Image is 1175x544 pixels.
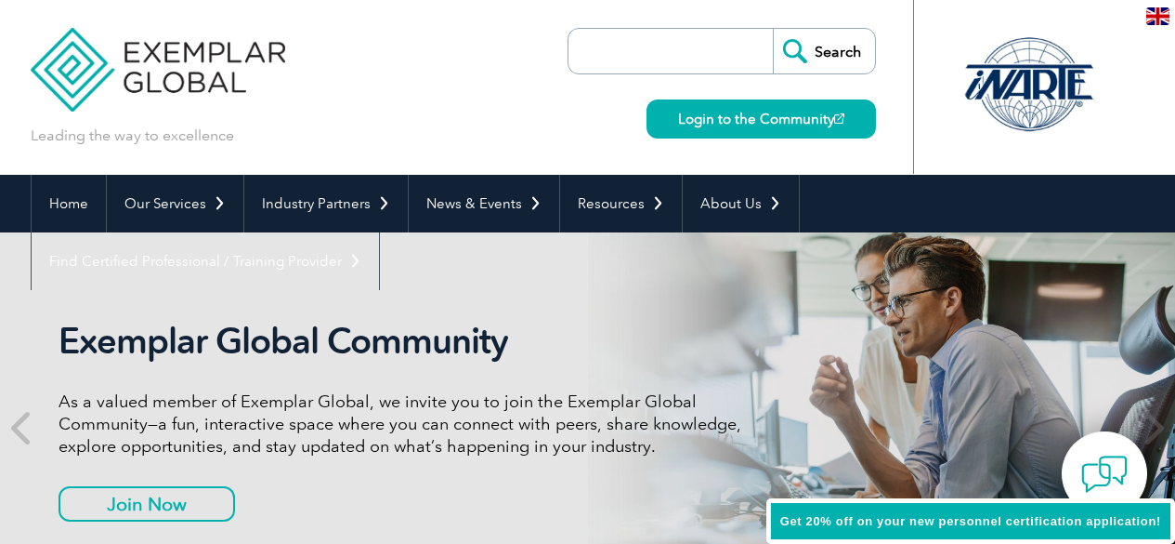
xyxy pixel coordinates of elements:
a: Join Now [59,486,235,522]
h2: Exemplar Global Community [59,320,755,363]
a: News & Events [409,175,559,232]
img: open_square.png [834,113,844,124]
a: Industry Partners [244,175,408,232]
a: Our Services [107,175,243,232]
a: Login to the Community [646,100,876,139]
a: Find Certified Professional / Training Provider [32,232,379,290]
p: Leading the way to excellence [31,126,234,146]
p: As a valued member of Exemplar Global, we invite you to join the Exemplar Global Community—a fun,... [59,391,755,458]
a: Resources [560,175,682,232]
input: Search [773,29,875,73]
img: en [1146,7,1169,25]
a: Home [32,175,106,232]
span: Get 20% off on your new personnel certification application! [780,514,1161,528]
img: contact-chat.png [1081,451,1128,498]
a: About Us [683,175,799,232]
